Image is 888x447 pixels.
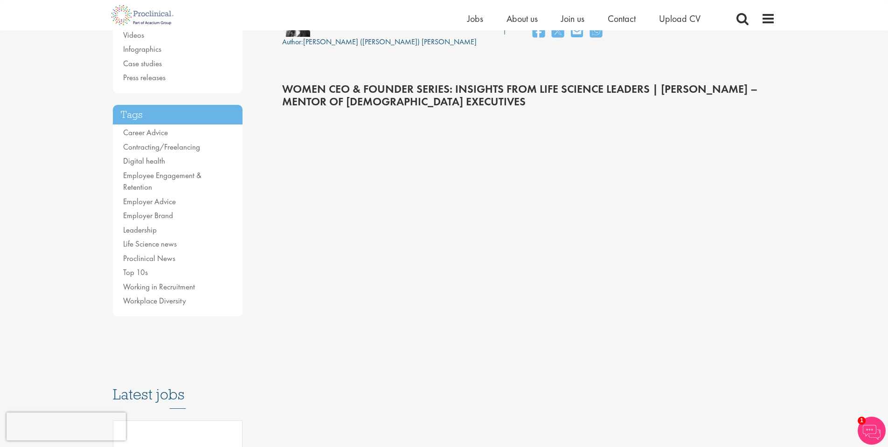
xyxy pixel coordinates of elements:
[123,156,165,166] a: Digital health
[123,72,166,83] a: Press releases
[123,44,161,54] a: Infographics
[123,239,177,249] a: Life Science news
[113,105,243,125] h3: Tags
[590,22,602,42] a: share on whats app
[282,37,477,48] div: [PERSON_NAME] ([PERSON_NAME]) [PERSON_NAME]
[123,253,175,263] a: Proclinical News
[7,413,126,440] iframe: reCAPTCHA
[282,83,776,108] h2: Women CEO & founder series: Insights from life science leaders | [PERSON_NAME] – MENTOR OF [DEMOG...
[123,170,201,193] a: Employee Engagement & Retention
[123,58,162,69] a: Case studies
[123,296,186,306] a: Workplace Diversity
[858,417,866,425] span: 1
[506,13,538,25] a: About us
[561,13,584,25] a: Join us
[123,210,173,220] a: Employer Brand
[123,30,144,40] a: Videos
[282,37,303,47] span: Author:
[659,13,701,25] a: Upload CV
[282,128,655,333] iframe: How to reframe your thinking to overcome self-doubt
[123,267,148,277] a: Top 10s
[123,127,168,138] a: Career Advice
[858,417,886,445] img: Chatbot
[571,22,583,42] a: share on email
[123,225,157,235] a: Leadership
[533,22,545,42] a: share on facebook
[113,363,243,409] h3: Latest jobs
[123,282,195,292] a: Working in Recruitment
[282,351,776,445] iframe: Proclinical Podcast, Women CEO & Founder Series Part 1: How to reframe your thinking to overcome ...
[123,196,176,206] a: Employer Advice
[608,13,636,25] a: Contact
[552,22,564,42] a: share on twitter
[467,13,483,25] a: Jobs
[123,142,200,152] a: Contracting/Freelancing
